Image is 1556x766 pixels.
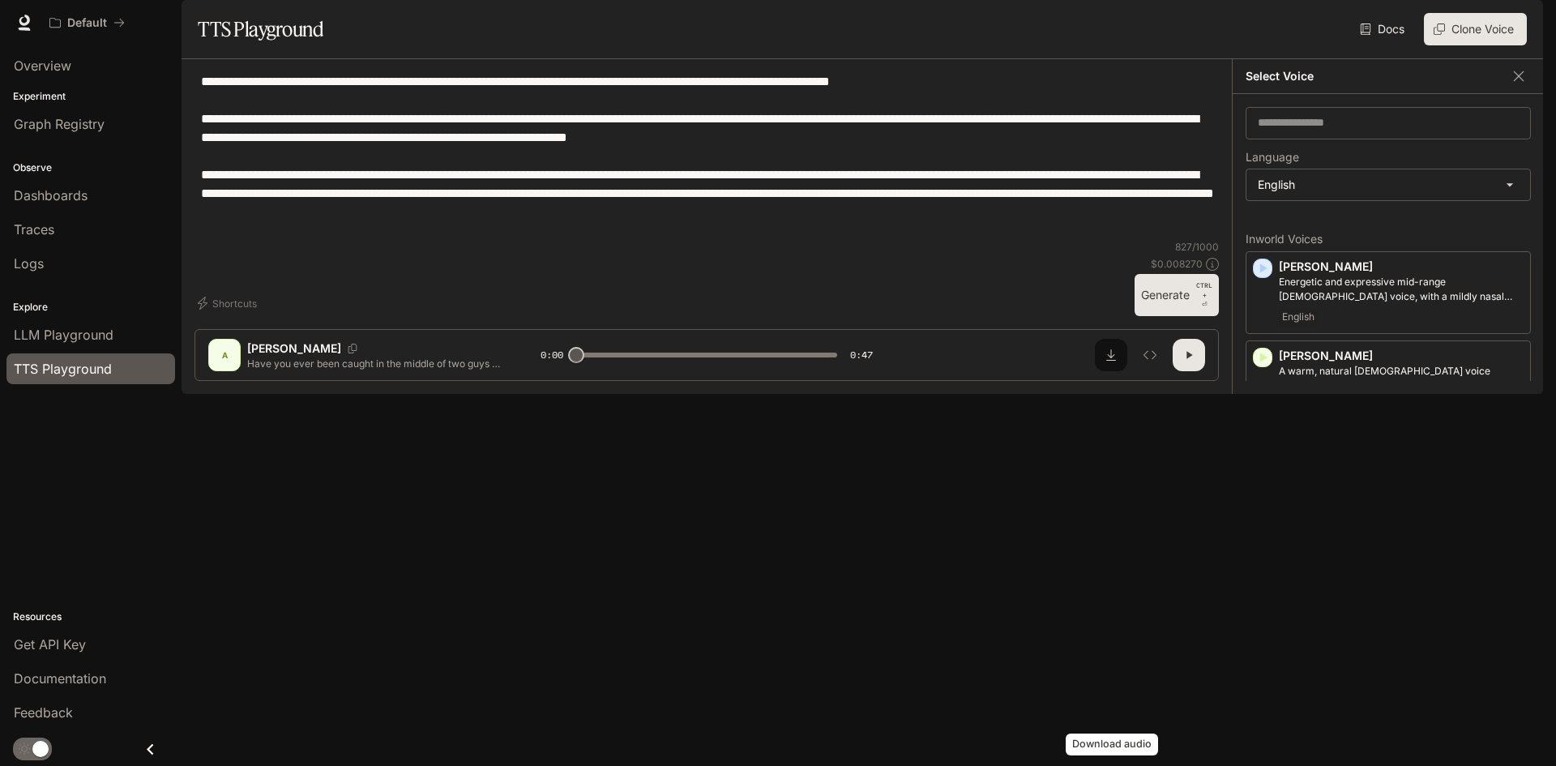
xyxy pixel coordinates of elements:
[212,342,237,368] div: A
[1095,339,1127,371] button: Download audio
[1279,259,1524,275] p: [PERSON_NAME]
[1246,169,1530,200] div: English
[1279,348,1524,364] p: [PERSON_NAME]
[194,290,263,316] button: Shortcuts
[67,16,107,30] p: Default
[1279,275,1524,304] p: Energetic and expressive mid-range male voice, with a mildly nasal quality
[1135,274,1219,316] button: GenerateCTRL +⏎
[247,340,341,357] p: [PERSON_NAME]
[1196,280,1212,310] p: ⏎
[1246,152,1299,163] p: Language
[850,347,873,363] span: 0:47
[541,347,563,363] span: 0:00
[1279,364,1524,379] p: A warm, natural female voice
[1246,233,1531,245] p: Inworld Voices
[1066,734,1158,755] div: Download audio
[1424,13,1527,45] button: Clone Voice
[1196,280,1212,300] p: CTRL +
[1279,307,1318,327] span: English
[198,13,323,45] h1: TTS Playground
[42,6,132,39] button: All workspaces
[1357,13,1411,45] a: Docs
[341,344,364,353] button: Copy Voice ID
[1134,339,1166,371] button: Inspect
[247,357,502,370] p: Have you ever been caught in the middle of two guys or even girls in your life not knowing who to...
